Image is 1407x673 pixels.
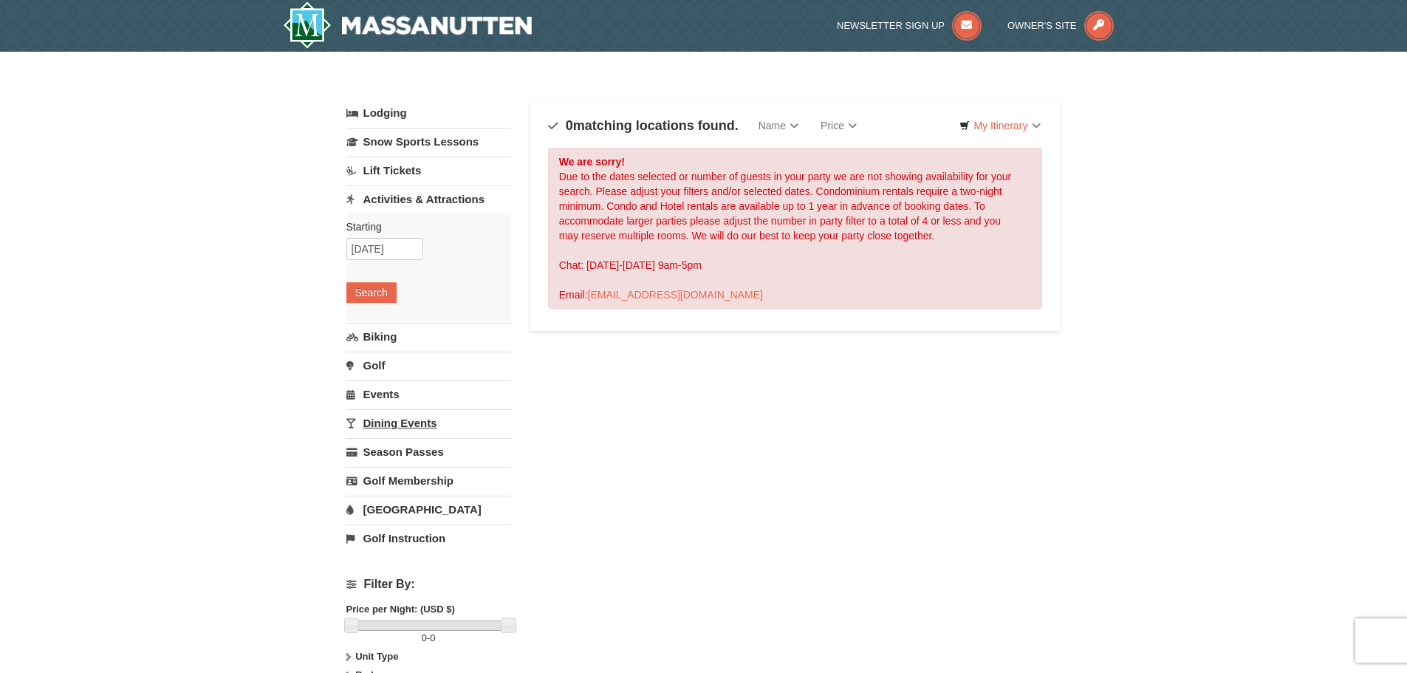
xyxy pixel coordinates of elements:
a: Dining Events [346,409,511,437]
a: My Itinerary [950,115,1050,137]
a: Lift Tickets [346,157,511,184]
a: Lodging [346,100,511,126]
a: Owner's Site [1007,20,1114,31]
label: Starting [346,219,500,234]
span: Newsletter Sign Up [837,20,945,31]
a: Activities & Attractions [346,185,511,213]
strong: Unit Type [355,651,398,662]
label: - [346,631,511,646]
a: Price [809,111,868,140]
img: Massanutten Resort Logo [283,1,533,49]
span: 0 [422,632,427,643]
button: Search [346,282,397,303]
a: Golf Instruction [346,525,511,552]
span: 0 [430,632,435,643]
span: Owner's Site [1007,20,1077,31]
a: Events [346,380,511,408]
a: Golf Membership [346,467,511,494]
a: Newsletter Sign Up [837,20,982,31]
a: Massanutten Resort [283,1,533,49]
div: Due to the dates selected or number of guests in your party we are not showing availability for y... [548,148,1043,309]
a: Biking [346,323,511,350]
strong: Price per Night: (USD $) [346,604,455,615]
a: Snow Sports Lessons [346,128,511,155]
a: Name [747,111,809,140]
h4: matching locations found. [548,118,739,133]
a: [EMAIL_ADDRESS][DOMAIN_NAME] [588,289,763,301]
span: 0 [566,118,573,133]
h4: Filter By: [346,578,511,591]
a: [GEOGRAPHIC_DATA] [346,496,511,523]
a: Golf [346,352,511,379]
strong: We are sorry! [559,156,625,168]
a: Season Passes [346,438,511,465]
